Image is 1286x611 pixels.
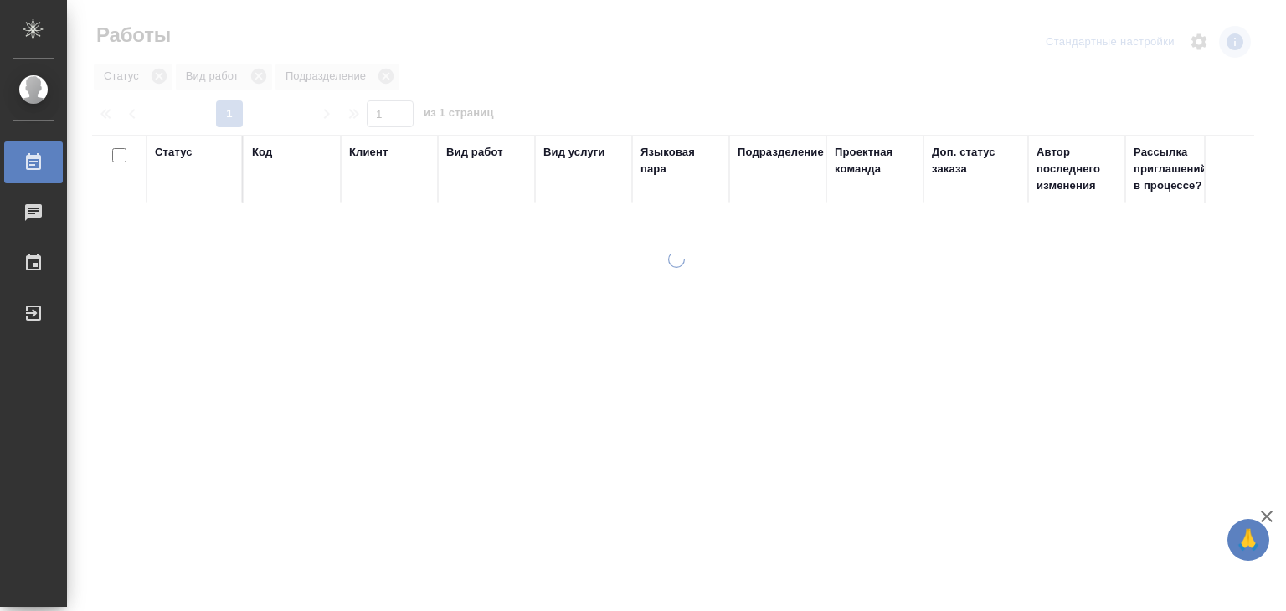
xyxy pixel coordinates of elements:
div: Автор последнего изменения [1037,144,1117,194]
div: Код [252,144,272,161]
div: Рассылка приглашений в процессе? [1134,144,1214,194]
div: Доп. статус заказа [932,144,1020,177]
span: 🙏 [1234,522,1263,557]
div: Клиент [349,144,388,161]
div: Проектная команда [835,144,915,177]
div: Вид услуги [543,144,605,161]
button: 🙏 [1227,519,1269,561]
div: Языковая пара [640,144,721,177]
div: Вид работ [446,144,503,161]
div: Подразделение [738,144,824,161]
div: Статус [155,144,193,161]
